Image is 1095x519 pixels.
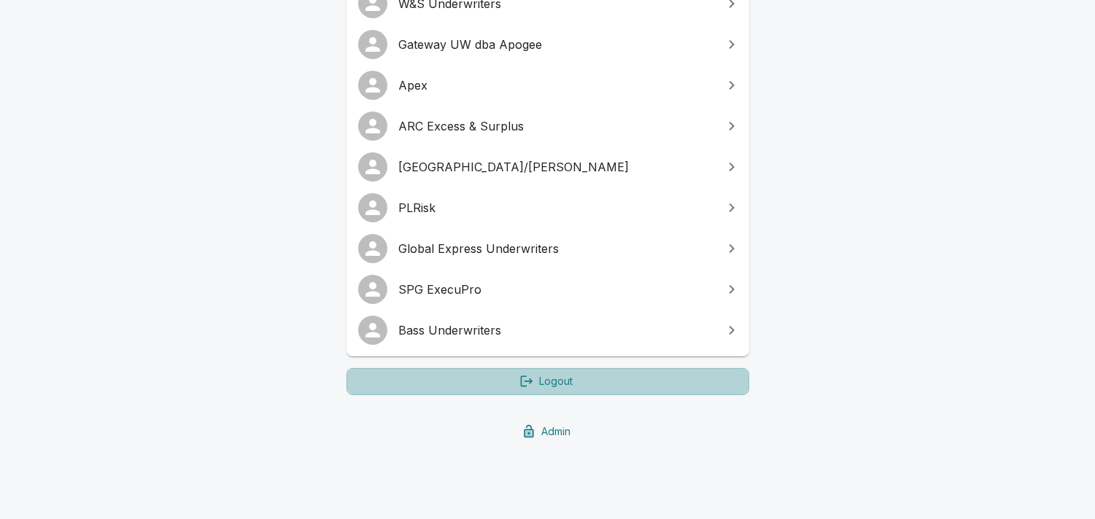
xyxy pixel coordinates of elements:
[347,418,749,445] a: Admin
[399,36,714,53] span: Gateway UW dba Apogee
[347,228,749,269] a: Global Express Underwriters
[347,368,749,395] a: Logout
[347,187,749,228] a: PLRisk
[347,147,749,187] a: [GEOGRAPHIC_DATA]/[PERSON_NAME]
[399,321,714,339] span: Bass Underwriters
[399,117,714,135] span: ARC Excess & Surplus
[399,199,714,216] span: PLRisk
[347,310,749,351] a: Bass Underwriters
[347,24,749,65] a: Gateway UW dba Apogee
[347,106,749,147] a: ARC Excess & Surplus
[399,158,714,176] span: [GEOGRAPHIC_DATA]/[PERSON_NAME]
[399,281,714,298] span: SPG ExecuPro
[347,269,749,310] a: SPG ExecuPro
[399,77,714,94] span: Apex
[399,240,714,257] span: Global Express Underwriters
[347,65,749,106] a: Apex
